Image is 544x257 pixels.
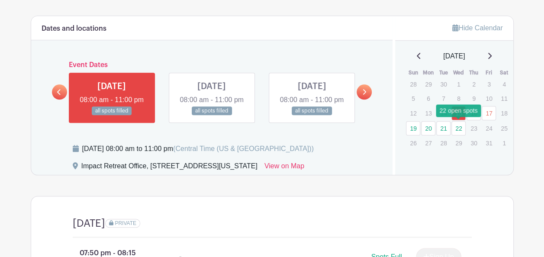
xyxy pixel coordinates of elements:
th: Sun [406,68,421,77]
p: 8 [451,92,466,105]
p: 3 [482,77,496,91]
p: 6 [421,92,435,105]
th: Wed [451,68,466,77]
p: 12 [406,106,420,120]
h4: [DATE] [73,217,105,230]
th: Tue [436,68,451,77]
p: 23 [467,122,481,135]
a: 20 [421,121,435,135]
p: 28 [436,136,451,150]
h6: Event Dates [67,61,357,69]
p: 10 [482,92,496,105]
a: 22 [451,121,466,135]
p: 24 [482,122,496,135]
p: 29 [451,136,466,150]
p: 1 [451,77,466,91]
p: 5 [406,92,420,105]
p: 18 [497,106,511,120]
div: 22 open spots [436,104,481,117]
p: 2 [467,77,481,91]
th: Mon [421,68,436,77]
a: 17 [482,106,496,120]
div: Impact Retreat Office, [STREET_ADDRESS][US_STATE] [81,161,258,175]
div: [DATE] 08:00 am to 11:00 pm [82,144,314,154]
h6: Dates and locations [42,25,106,33]
p: 30 [436,77,451,91]
span: [DATE] [443,51,465,61]
a: 19 [406,121,420,135]
a: Hide Calendar [452,24,502,32]
p: 11 [497,92,511,105]
p: 4 [497,77,511,91]
p: 7 [436,92,451,105]
p: 1 [497,136,511,150]
a: 21 [436,121,451,135]
a: View on Map [264,161,304,175]
p: 29 [421,77,435,91]
p: 25 [497,122,511,135]
span: PRIVATE [115,220,136,226]
th: Thu [466,68,481,77]
th: Sat [496,68,512,77]
th: Fri [481,68,496,77]
p: 30 [467,136,481,150]
p: 9 [467,92,481,105]
p: 27 [421,136,435,150]
span: (Central Time (US & [GEOGRAPHIC_DATA])) [173,145,314,152]
p: 26 [406,136,420,150]
p: 28 [406,77,420,91]
p: 31 [482,136,496,150]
